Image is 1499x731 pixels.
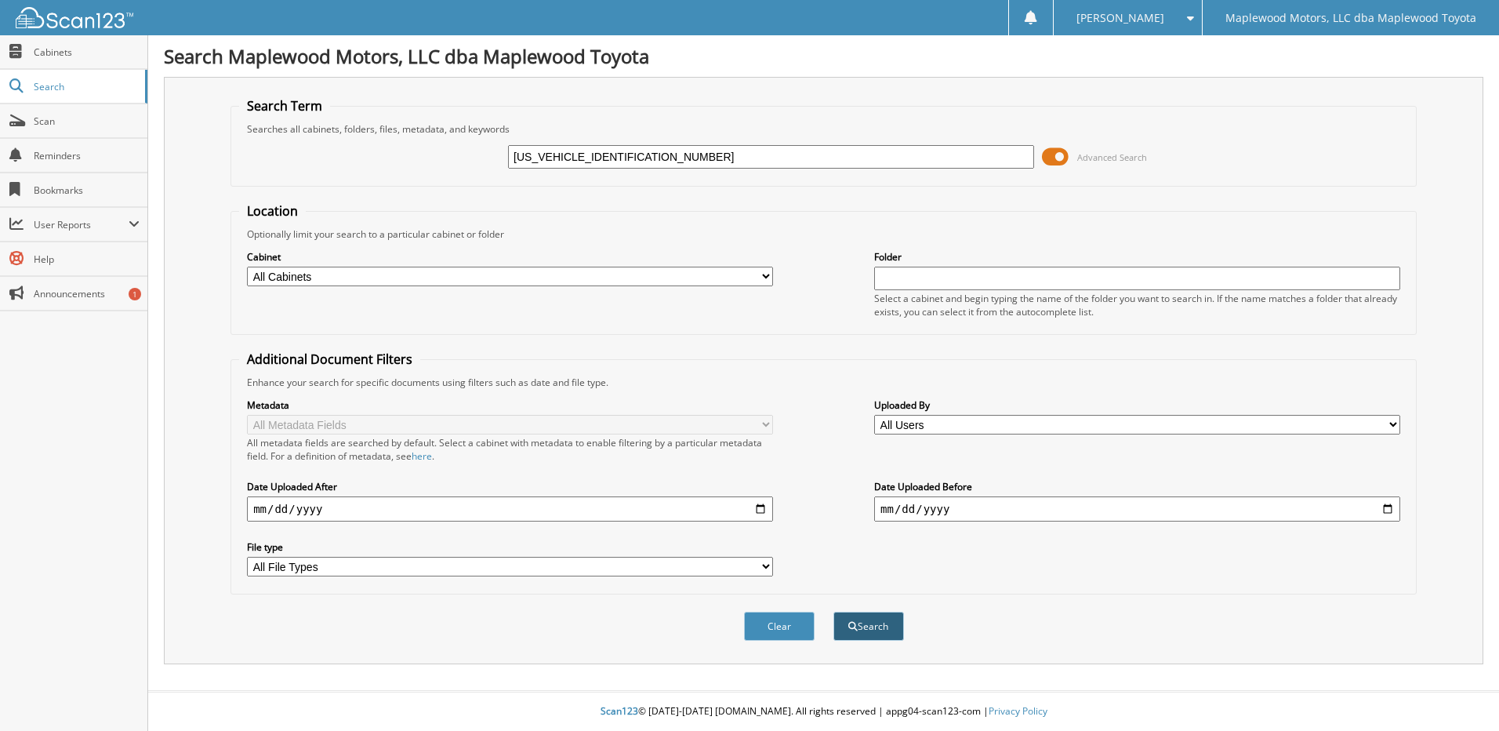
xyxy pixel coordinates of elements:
[34,45,140,59] span: Cabinets
[989,704,1047,718] a: Privacy Policy
[34,80,137,93] span: Search
[247,496,773,522] input: start
[239,122,1408,136] div: Searches all cabinets, folders, files, metadata, and keywords
[247,480,773,493] label: Date Uploaded After
[34,149,140,162] span: Reminders
[239,227,1408,241] div: Optionally limit your search to a particular cabinet or folder
[412,449,432,463] a: here
[874,398,1400,412] label: Uploaded By
[1077,151,1147,163] span: Advanced Search
[148,693,1499,731] div: © [DATE]-[DATE] [DOMAIN_NAME]. All rights reserved | appg04-scan123-com |
[247,436,773,463] div: All metadata fields are searched by default. Select a cabinet with metadata to enable filtering b...
[1225,13,1476,23] span: Maplewood Motors, LLC dba Maplewood Toyota
[239,97,330,115] legend: Search Term
[34,115,140,128] span: Scan
[833,612,904,641] button: Search
[34,287,140,300] span: Announcements
[874,496,1400,522] input: end
[34,184,140,197] span: Bookmarks
[874,480,1400,493] label: Date Uploaded Before
[34,218,129,231] span: User Reports
[239,351,420,368] legend: Additional Document Filters
[744,612,815,641] button: Clear
[247,398,773,412] label: Metadata
[601,704,638,718] span: Scan123
[247,250,773,264] label: Cabinet
[247,540,773,554] label: File type
[874,250,1400,264] label: Folder
[239,202,306,220] legend: Location
[1421,656,1499,731] iframe: Chat Widget
[1076,13,1164,23] span: [PERSON_NAME]
[16,7,133,28] img: scan123-logo-white.svg
[164,43,1483,69] h1: Search Maplewood Motors, LLC dba Maplewood Toyota
[874,292,1400,318] div: Select a cabinet and begin typing the name of the folder you want to search in. If the name match...
[34,253,140,266] span: Help
[239,376,1408,389] div: Enhance your search for specific documents using filters such as date and file type.
[129,288,141,300] div: 1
